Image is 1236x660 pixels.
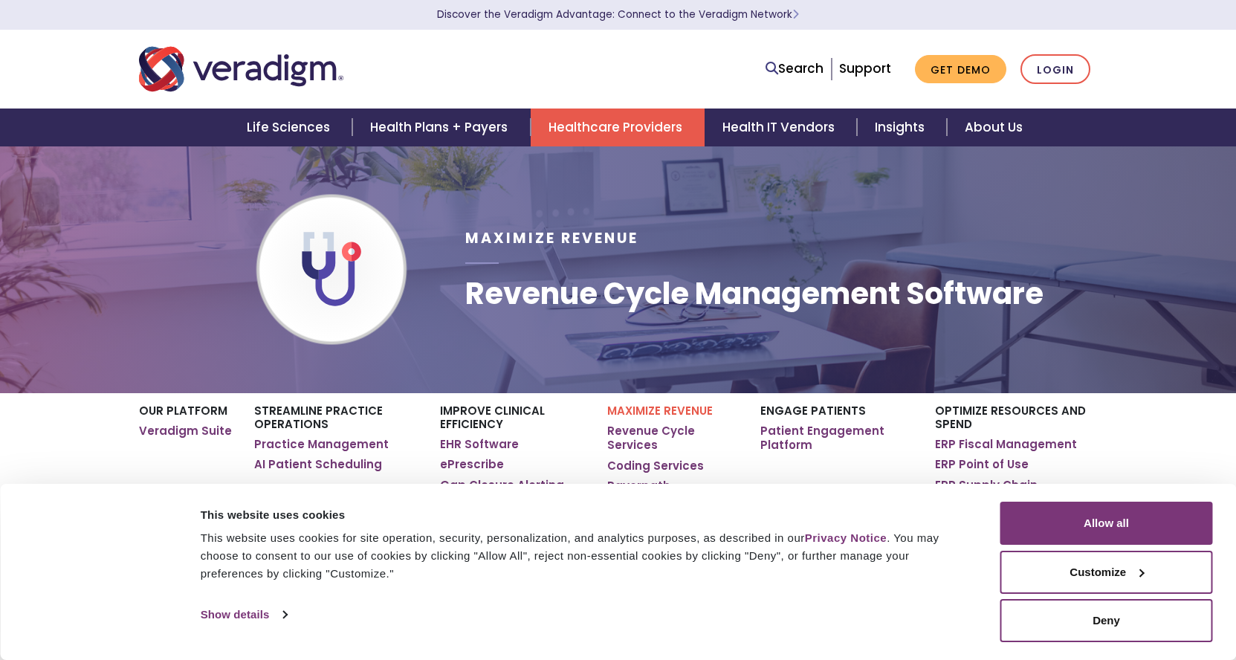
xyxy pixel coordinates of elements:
[607,459,704,473] a: Coding Services
[229,109,352,146] a: Life Sciences
[805,531,887,544] a: Privacy Notice
[705,109,857,146] a: Health IT Vendors
[254,437,389,452] a: Practice Management
[1000,551,1213,594] button: Customize
[792,7,799,22] span: Learn More
[935,478,1038,493] a: ERP Supply Chain
[465,228,638,248] span: Maximize Revenue
[531,109,705,146] a: Healthcare Providers
[201,506,967,524] div: This website uses cookies
[607,479,737,508] a: Payerpath Clearinghouse
[1020,54,1090,85] a: Login
[254,457,382,472] a: AI Patient Scheduling
[440,478,564,493] a: Gap Closure Alerting
[139,45,343,94] img: Veradigm logo
[440,437,519,452] a: EHR Software
[437,7,799,22] a: Discover the Veradigm Advantage: Connect to the Veradigm NetworkLearn More
[440,457,504,472] a: ePrescribe
[201,529,967,583] div: This website uses cookies for site operation, security, personalization, and analytics purposes, ...
[947,109,1041,146] a: About Us
[935,457,1029,472] a: ERP Point of Use
[465,276,1044,311] h1: Revenue Cycle Management Software
[839,59,891,77] a: Support
[1000,502,1213,545] button: Allow all
[139,424,232,439] a: Veradigm Suite
[935,437,1077,452] a: ERP Fiscal Management
[760,424,913,453] a: Patient Engagement Platform
[915,55,1006,84] a: Get Demo
[607,424,737,453] a: Revenue Cycle Services
[766,59,824,79] a: Search
[201,604,287,626] a: Show details
[857,109,947,146] a: Insights
[1000,599,1213,642] button: Deny
[352,109,530,146] a: Health Plans + Payers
